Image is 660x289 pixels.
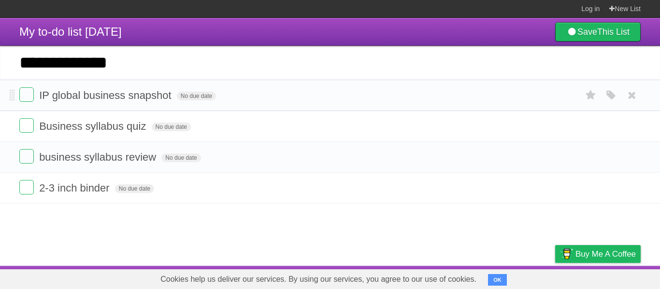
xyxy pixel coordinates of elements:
[575,246,636,262] span: Buy me a coffee
[543,268,568,287] a: Privacy
[555,245,641,263] a: Buy me a coffee
[19,180,34,194] label: Done
[39,151,158,163] span: business syllabus review
[115,184,154,193] span: No due date
[488,274,507,286] button: OK
[39,89,174,101] span: IP global business snapshot
[161,153,201,162] span: No due date
[555,22,641,41] a: SaveThis List
[39,120,148,132] span: Business syllabus quiz
[19,87,34,102] label: Done
[580,268,641,287] a: Suggest a feature
[597,27,630,37] b: This List
[560,246,573,262] img: Buy me a coffee
[177,92,216,100] span: No due date
[39,182,112,194] span: 2-3 inch binder
[152,123,191,131] span: No due date
[459,268,498,287] a: Developers
[427,268,447,287] a: About
[582,87,600,103] label: Star task
[19,118,34,133] label: Done
[151,270,486,289] span: Cookies help us deliver our services. By using our services, you agree to our use of cookies.
[19,149,34,164] label: Done
[510,268,531,287] a: Terms
[19,25,122,38] span: My to-do list [DATE]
